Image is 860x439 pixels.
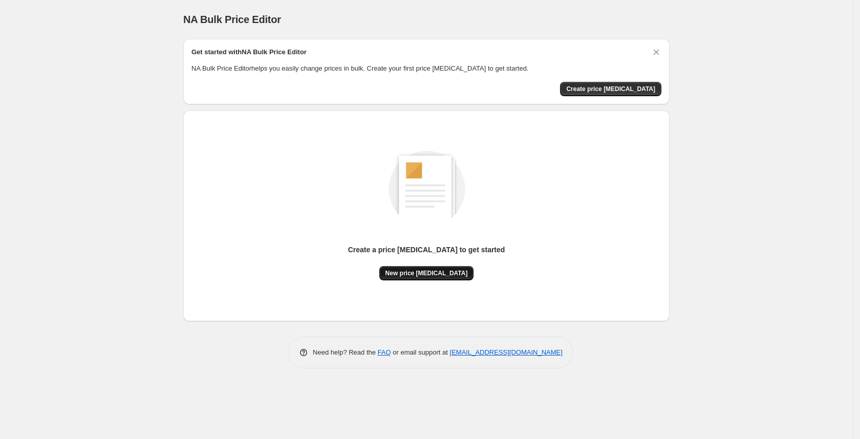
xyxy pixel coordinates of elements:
span: NA Bulk Price Editor [183,14,281,25]
p: Create a price [MEDICAL_DATA] to get started [348,245,505,255]
span: Need help? Read the [313,348,378,356]
button: Dismiss card [651,47,661,57]
button: New price [MEDICAL_DATA] [379,266,474,280]
span: New price [MEDICAL_DATA] [385,269,468,277]
button: Create price change job [560,82,661,96]
span: or email support at [391,348,450,356]
span: Create price [MEDICAL_DATA] [566,85,655,93]
a: [EMAIL_ADDRESS][DOMAIN_NAME] [450,348,563,356]
h2: Get started with NA Bulk Price Editor [191,47,307,57]
a: FAQ [378,348,391,356]
p: NA Bulk Price Editor helps you easily change prices in bulk. Create your first price [MEDICAL_DAT... [191,63,661,74]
